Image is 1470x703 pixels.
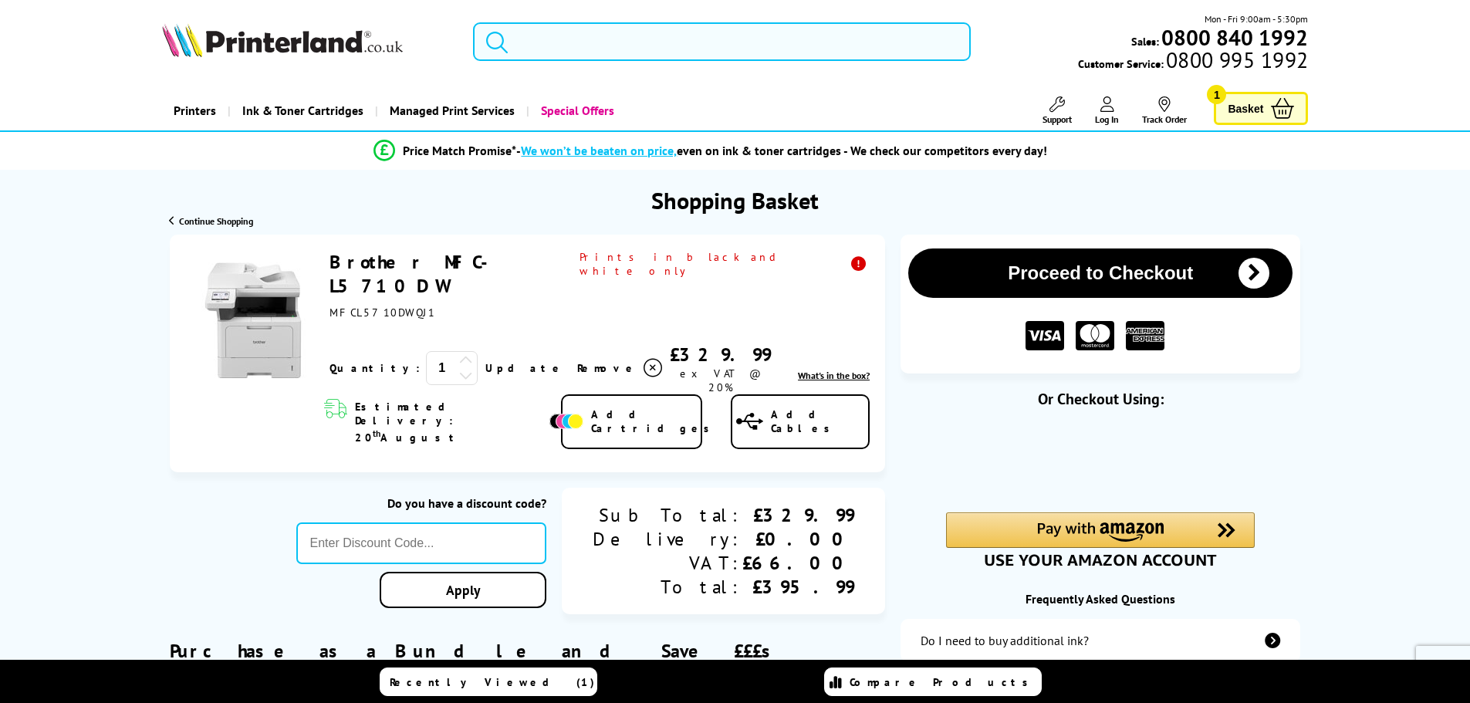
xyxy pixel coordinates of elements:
a: Log In [1095,96,1119,125]
span: We won’t be beaten on price, [521,143,677,158]
div: £66.00 [742,551,854,575]
span: Mon - Fri 9:00am - 5:30pm [1205,12,1308,26]
div: Do you have a discount code? [296,495,547,511]
span: Estimated Delivery: 20 August [355,400,546,444]
img: MASTER CARD [1076,321,1114,351]
span: Recently Viewed (1) [390,675,595,689]
a: Basket 1 [1214,92,1308,125]
img: American Express [1126,321,1164,351]
a: Support [1043,96,1072,125]
div: £329.99 [742,503,854,527]
a: Brother MFC-L5710DW [329,250,505,298]
a: Printers [162,91,228,130]
span: Continue Shopping [179,215,253,227]
span: Add Cables [771,407,868,435]
div: - even on ink & toner cartridges - We check our competitors every day! [516,143,1047,158]
div: £329.99 [664,343,776,367]
img: Add Cartridges [549,414,583,429]
a: Continue Shopping [169,215,253,227]
a: Apply [380,572,546,608]
div: Or Checkout Using: [901,389,1300,409]
div: Purchase as a Bundle and Save £££s [170,616,885,682]
img: Brother MFC-L5710DW [195,262,311,378]
input: Enter Discount Code... [296,522,547,564]
span: Prints in black and white only [580,250,870,278]
div: Sub Total: [593,503,742,527]
h1: Shopping Basket [651,185,819,215]
a: Ink & Toner Cartridges [228,91,375,130]
span: Quantity: [329,361,420,375]
span: 1 [1207,85,1226,104]
li: modal_Promise [126,137,1296,164]
div: Total: [593,575,742,599]
div: Amazon Pay - Use your Amazon account [946,512,1255,566]
span: MFCL5710DWQJ1 [329,306,435,319]
div: £0.00 [742,527,854,551]
a: Delete item from your basket [577,357,664,380]
div: Do I need to buy additional ink? [921,633,1089,648]
div: Delivery: [593,527,742,551]
a: Printerland Logo [162,23,455,60]
iframe: PayPal [946,434,1255,486]
a: Recently Viewed (1) [380,668,597,696]
span: Log In [1095,113,1119,125]
span: Sales: [1131,34,1159,49]
span: 0800 995 1992 [1164,52,1308,67]
a: Managed Print Services [375,91,526,130]
span: Basket [1228,98,1263,119]
a: Compare Products [824,668,1042,696]
a: additional-ink [901,619,1300,662]
span: Customer Service: [1078,52,1308,71]
a: Track Order [1142,96,1187,125]
span: Add Cartridges [591,407,718,435]
img: VISA [1026,321,1064,351]
span: What's in the box? [798,370,870,381]
button: Proceed to Checkout [908,248,1293,298]
span: Ink & Toner Cartridges [242,91,363,130]
a: Special Offers [526,91,626,130]
a: Update [485,361,565,375]
span: ex VAT @ 20% [680,367,761,394]
a: 0800 840 1992 [1159,30,1308,45]
div: £395.99 [742,575,854,599]
div: VAT: [593,551,742,575]
span: Support [1043,113,1072,125]
span: Price Match Promise* [403,143,516,158]
sup: th [373,428,380,439]
a: lnk_inthebox [798,370,870,381]
span: Remove [577,361,638,375]
b: 0800 840 1992 [1161,23,1308,52]
span: Compare Products [850,675,1036,689]
img: Printerland Logo [162,23,403,57]
div: Frequently Asked Questions [901,591,1300,607]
